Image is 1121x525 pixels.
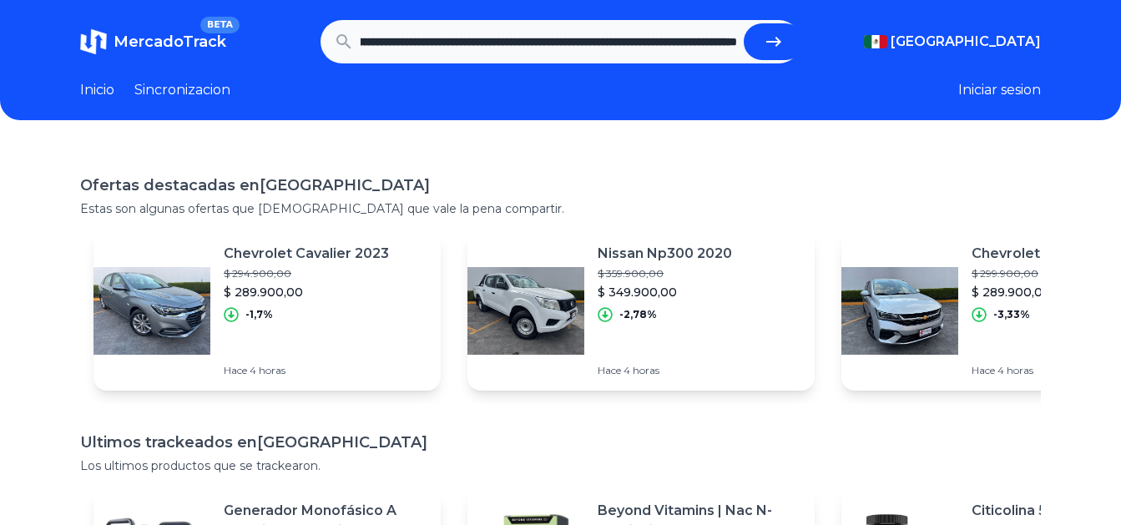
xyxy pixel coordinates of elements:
h1: Ofertas destacadas en [GEOGRAPHIC_DATA] [80,174,1041,197]
button: [GEOGRAPHIC_DATA] [864,32,1041,52]
p: $ 359.900,00 [598,267,732,280]
span: [GEOGRAPHIC_DATA] [891,32,1041,52]
p: Los ultimos productos que se trackearon. [80,457,1041,474]
p: $ 349.900,00 [598,284,732,300]
p: Chevrolet Cavalier 2023 [224,244,389,264]
p: $ 294.900,00 [224,267,389,280]
button: Iniciar sesion [958,80,1041,100]
p: -2,78% [619,308,657,321]
img: Mexico [864,35,887,48]
span: BETA [200,17,240,33]
p: -1,7% [245,308,273,321]
span: MercadoTrack [114,33,226,51]
p: Hace 4 horas [224,364,389,377]
a: MercadoTrackBETA [80,28,226,55]
p: $ 299.900,00 [972,267,1118,280]
p: Hace 4 horas [598,364,732,377]
a: Inicio [80,80,114,100]
p: $ 289.900,00 [972,284,1118,300]
p: Nissan Np300 2020 [598,244,732,264]
img: Featured image [841,252,958,369]
p: Chevrolet Aveo 2024 [972,244,1118,264]
img: Featured image [467,252,584,369]
p: $ 289.900,00 [224,284,389,300]
h1: Ultimos trackeados en [GEOGRAPHIC_DATA] [80,431,1041,454]
img: Featured image [93,252,210,369]
a: Sincronizacion [134,80,230,100]
p: Hace 4 horas [972,364,1118,377]
p: -3,33% [993,308,1030,321]
p: Estas son algunas ofertas que [DEMOGRAPHIC_DATA] que vale la pena compartir. [80,200,1041,217]
a: Featured imageNissan Np300 2020$ 359.900,00$ 349.900,00-2,78%Hace 4 horas [467,230,815,391]
img: MercadoTrack [80,28,107,55]
a: Featured imageChevrolet Cavalier 2023$ 294.900,00$ 289.900,00-1,7%Hace 4 horas [93,230,441,391]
